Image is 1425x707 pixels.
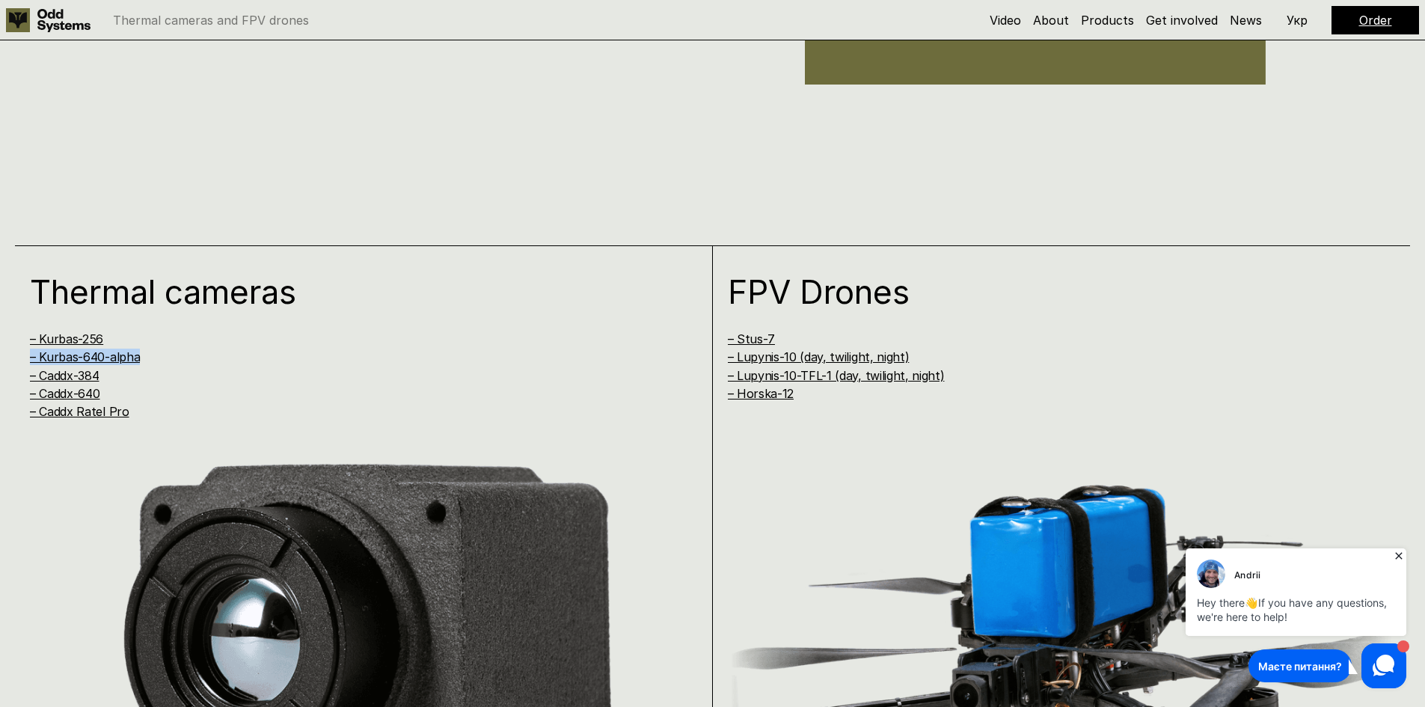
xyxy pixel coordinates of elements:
a: – Lupynis-10 (day, twilight, night) [728,349,910,364]
p: Thermal cameras and FPV drones [113,14,309,26]
iframe: HelpCrunch [1182,544,1410,692]
h1: Thermal cameras [30,275,658,308]
a: – Horska-12 [728,386,794,401]
h1: FPV Drones [728,275,1355,308]
a: Get involved [1146,13,1218,28]
a: – Lupynis-10-TFL-1 (day, twilight, night) [728,368,945,383]
a: – Stus-7 [728,331,775,346]
a: Order [1359,13,1392,28]
a: Products [1081,13,1134,28]
a: – Caddx Ratel Pro [30,404,129,419]
a: Video [990,13,1021,28]
a: – Caddx-640 [30,386,99,401]
a: – Caddx-384 [30,368,99,383]
a: News [1230,13,1262,28]
a: About [1033,13,1069,28]
p: Укр [1287,14,1308,26]
a: – Kurbas-256 [30,331,103,346]
a: – Kurbas-640-alpha [30,349,140,364]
